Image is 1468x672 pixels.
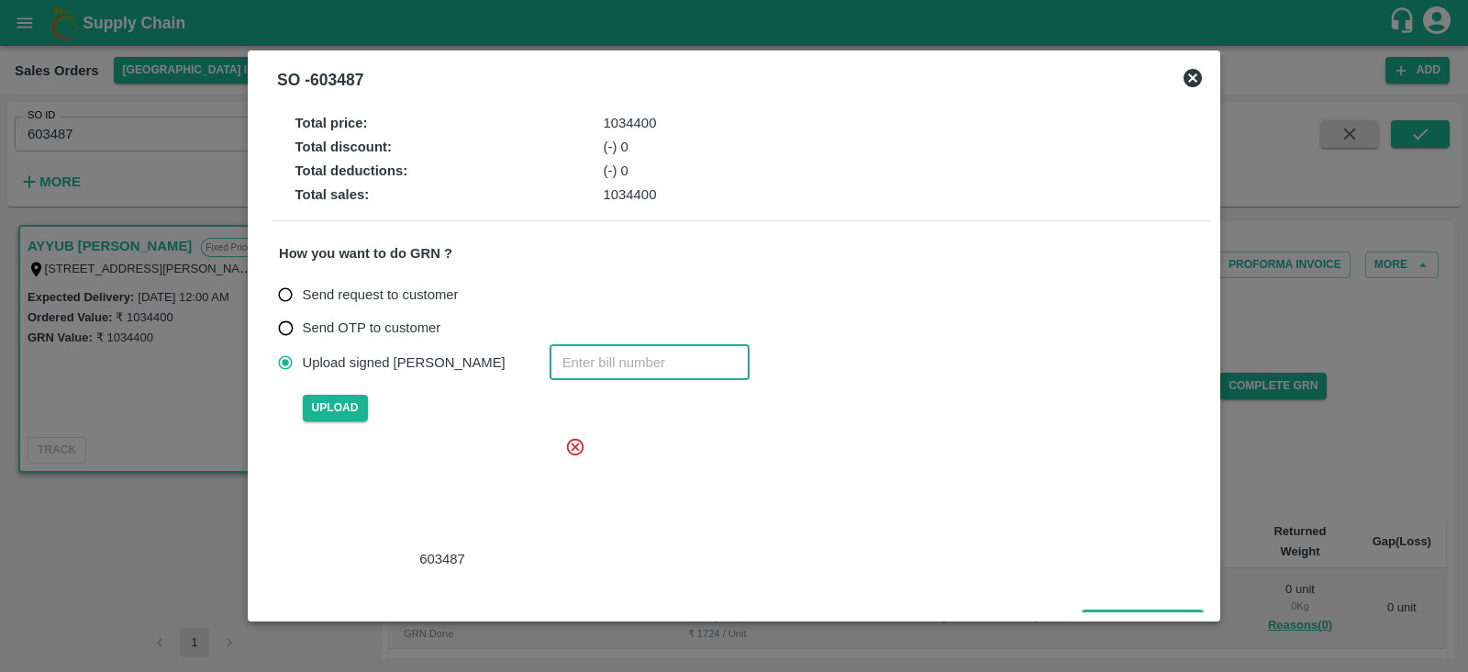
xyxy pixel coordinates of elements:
span: Upload [303,395,368,421]
span: Send OTP to customer [303,318,441,338]
span: Send request to customer [303,285,459,305]
input: Enter bill number [550,345,750,380]
span: (-) 0 [604,163,628,178]
span: Upload signed [PERSON_NAME] [303,353,506,373]
span: (-) 0 [604,140,628,154]
button: Save & Close [1082,610,1204,636]
strong: Total discount : [295,140,392,154]
strong: Total deductions : [295,163,408,178]
span: 1034400 [604,187,657,202]
span: 1034400 [604,116,657,130]
strong: Total price : [295,116,368,130]
div: SO - 603487 [277,67,363,93]
strong: Total sales : [295,187,370,202]
strong: How you want to do GRN ? [279,246,452,261]
p: 603487 [294,549,591,569]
